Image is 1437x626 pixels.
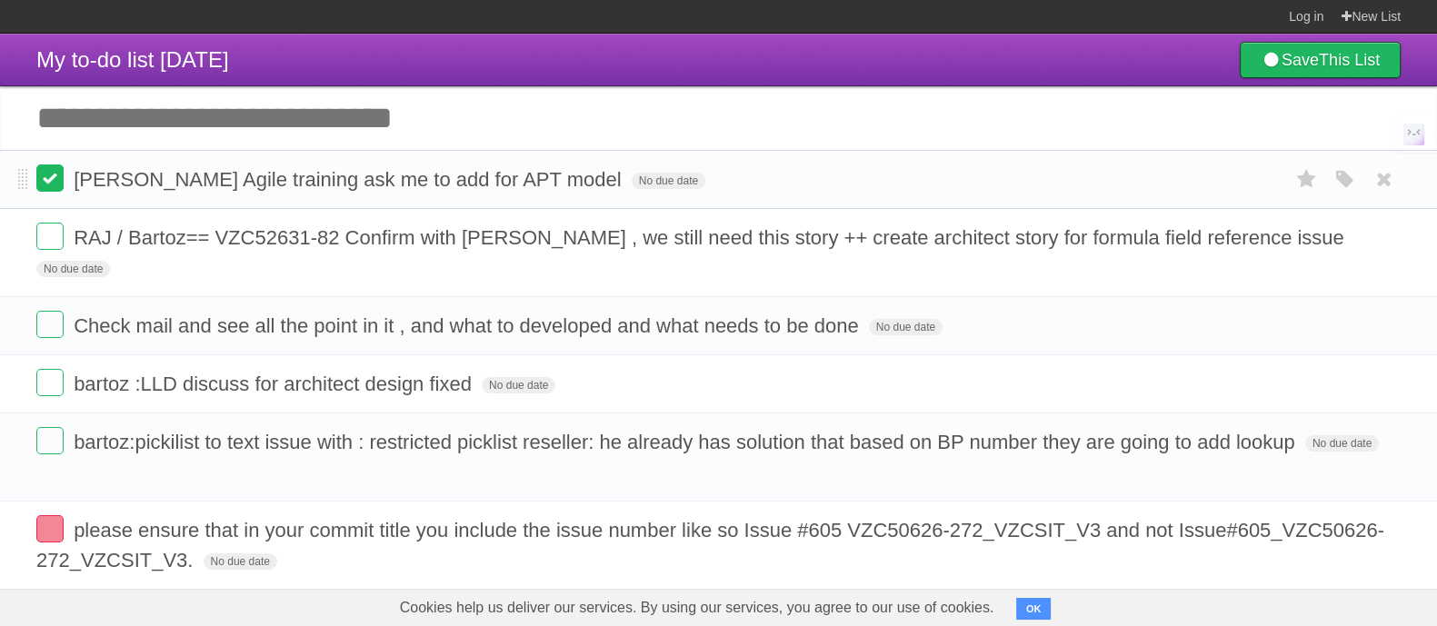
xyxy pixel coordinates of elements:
[36,164,64,192] label: Done
[36,47,229,72] span: My to-do list [DATE]
[36,311,64,338] label: Done
[1290,164,1324,194] label: Star task
[1016,598,1052,620] button: OK
[74,226,1349,249] span: RAJ / Bartoz== VZC52631-82 Confirm with [PERSON_NAME] , we still need this story ++ create archit...
[1319,51,1380,69] b: This List
[36,519,1384,571] span: please ensure that in your commit title you include the issue number like so Issue #605 VZC50626-...
[482,377,555,393] span: No due date
[36,261,110,277] span: No due date
[74,373,476,395] span: bartoz :LLD discuss for architect design fixed
[382,590,1013,626] span: Cookies help us deliver our services. By using our services, you agree to our use of cookies.
[74,314,863,337] span: Check mail and see all the point in it , and what to developed and what needs to be done
[36,427,64,454] label: Done
[74,168,625,191] span: [PERSON_NAME] Agile training ask me to add for APT model
[869,319,943,335] span: No due date
[74,431,1300,453] span: bartoz:pickilist to text issue with : restricted picklist reseller: he already has solution that ...
[36,369,64,396] label: Done
[204,553,277,570] span: No due date
[1240,42,1401,78] a: SaveThis List
[36,223,64,250] label: Done
[632,173,705,189] span: No due date
[1305,435,1379,452] span: No due date
[36,515,64,542] label: Done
